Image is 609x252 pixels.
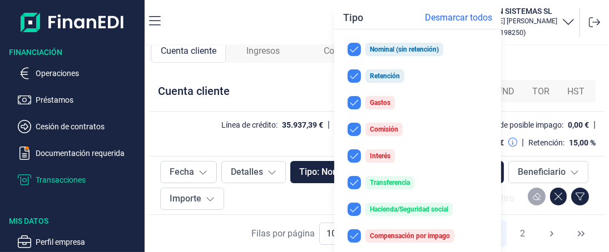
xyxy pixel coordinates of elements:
button: Tipo: Nominal (sin retención), Retención , +13 [290,161,504,183]
button: Transacciones [18,173,140,187]
p: Préstamos [36,93,140,107]
div: | [328,118,330,132]
div: Transferencia [370,179,410,186]
div: Gastos [370,99,390,106]
button: Perfil empresa [18,235,140,249]
div: 15,00 % [569,138,596,147]
span: Cobros [324,44,351,58]
div: Compensación por impago [370,233,450,239]
img: Logo de aplicación [21,9,125,36]
span: FND [497,85,514,98]
button: Operaciones [18,67,140,80]
div: | [522,136,524,149]
button: Préstamos [18,93,140,107]
div: Ingresos [226,39,300,63]
button: Last Page [568,220,595,247]
button: Page 2 [509,220,536,247]
p: Documentación requerida [36,147,140,160]
p: Transacciones [36,173,140,187]
button: Retención [339,65,497,87]
div: Filas por página [251,227,315,240]
small: Copiar cif [486,28,526,37]
div: Hacienda/Seguridad social [370,206,448,213]
span: 10 [320,223,343,244]
span: TOR [532,85,549,98]
span: Ingresos [246,44,280,58]
span: HST [567,85,585,98]
div: Cuenta cliente [158,83,230,99]
div: | [593,118,596,132]
div: Interés [370,153,390,159]
button: Next Page [538,220,565,247]
div: Retención [370,73,400,79]
button: Transferencia [339,172,497,194]
button: Hacienda/Seguridad social [339,198,497,220]
div: TOR [523,80,558,103]
div: Línea de crédito: [221,120,278,129]
button: Desmarcar todos [416,7,501,29]
div: Tipo [334,8,372,28]
span: Cuenta cliente [161,44,216,58]
span: Desmarcar todos [425,11,492,24]
button: Compensación por impago [339,225,497,247]
div: 0,00 € [568,120,589,129]
div: Riesgo de posible impago: [474,120,563,129]
div: Cuenta cliente [151,39,226,63]
button: MOMOSQUITEN SISTEMAS SL[PERSON_NAME] [PERSON_NAME](B90198250) [432,6,575,39]
p: Operaciones [36,67,140,80]
div: HST [558,80,593,103]
button: Detalles [221,161,286,183]
button: Nominal (sin retención) [339,38,497,61]
button: Comisión [339,118,497,140]
div: Cobros [300,39,375,63]
p: [PERSON_NAME] [PERSON_NAME] [454,17,557,26]
div: FND [488,80,523,103]
button: Documentación requerida [18,147,140,160]
button: Cesión de contratos [18,120,140,133]
button: Beneficiario [508,161,588,183]
button: Fecha [160,161,217,183]
div: 35.937,39 € [282,120,323,129]
h3: MOSQUITEN SISTEMAS SL [454,6,557,17]
p: Cesión de contratos [36,120,140,133]
button: Gastos [339,92,497,114]
div: Nominal (sin retención) [370,46,439,53]
div: Retención: [528,138,565,147]
div: Comisión [370,126,398,133]
button: Importe [160,188,224,210]
p: Perfil empresa [36,235,140,249]
button: Interés [339,145,497,167]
